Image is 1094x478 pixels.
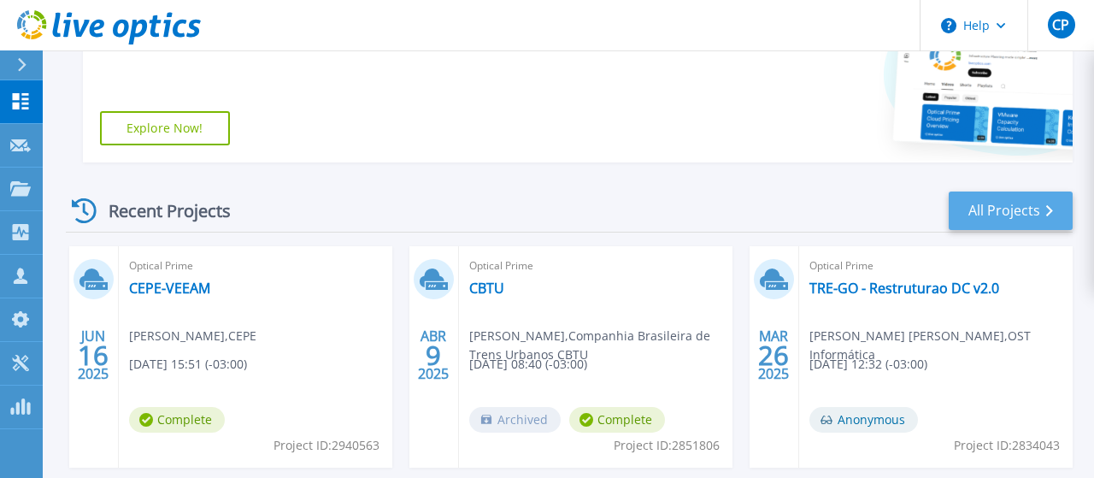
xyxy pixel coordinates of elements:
[469,327,732,364] span: [PERSON_NAME] , Companhia Brasileira de Trens Urbanos CBTU
[758,348,789,363] span: 26
[949,192,1073,230] a: All Projects
[129,327,256,345] span: [PERSON_NAME] , CEPE
[100,111,230,145] a: Explore Now!
[129,257,382,275] span: Optical Prime
[809,327,1073,364] span: [PERSON_NAME] [PERSON_NAME] , OST Informática
[469,355,587,374] span: [DATE] 08:40 (-03:00)
[954,436,1060,455] span: Project ID: 2834043
[614,436,720,455] span: Project ID: 2851806
[78,348,109,363] span: 16
[809,257,1062,275] span: Optical Prime
[66,190,254,232] div: Recent Projects
[129,407,225,433] span: Complete
[809,280,999,297] a: TRE-GO - Restruturao DC v2.0
[273,436,379,455] span: Project ID: 2940563
[469,407,561,433] span: Archived
[469,257,722,275] span: Optical Prime
[469,280,504,297] a: CBTU
[129,280,210,297] a: CEPE-VEEAM
[809,355,927,374] span: [DATE] 12:32 (-03:00)
[569,407,665,433] span: Complete
[757,324,790,387] div: MAR 2025
[417,324,450,387] div: ABR 2025
[1052,18,1069,32] span: CP
[77,324,109,387] div: JUN 2025
[809,407,918,433] span: Anonymous
[129,355,247,374] span: [DATE] 15:51 (-03:00)
[426,348,441,363] span: 9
